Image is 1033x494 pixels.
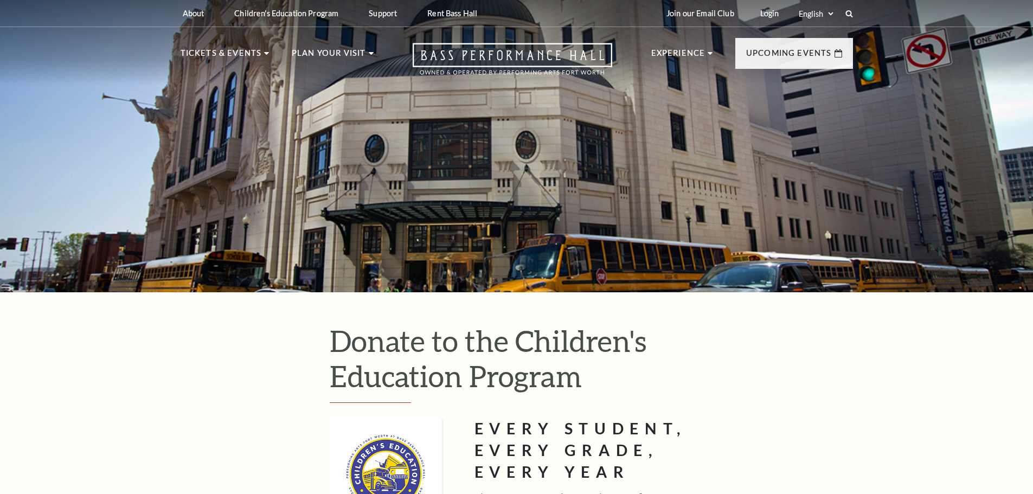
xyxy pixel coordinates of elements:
[651,47,705,66] p: Experience
[474,418,704,483] h2: EVERY STUDENT, EVERY GRADE, EVERY YEAR
[369,9,397,18] p: Support
[234,9,338,18] p: Children's Education Program
[292,47,366,66] p: Plan Your Visit
[183,9,204,18] p: About
[181,47,262,66] p: Tickets & Events
[427,9,477,18] p: Rent Bass Hall
[797,9,835,19] select: Select:
[330,323,704,403] h1: Donate to the Children's Education Program
[746,47,832,66] p: Upcoming Events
